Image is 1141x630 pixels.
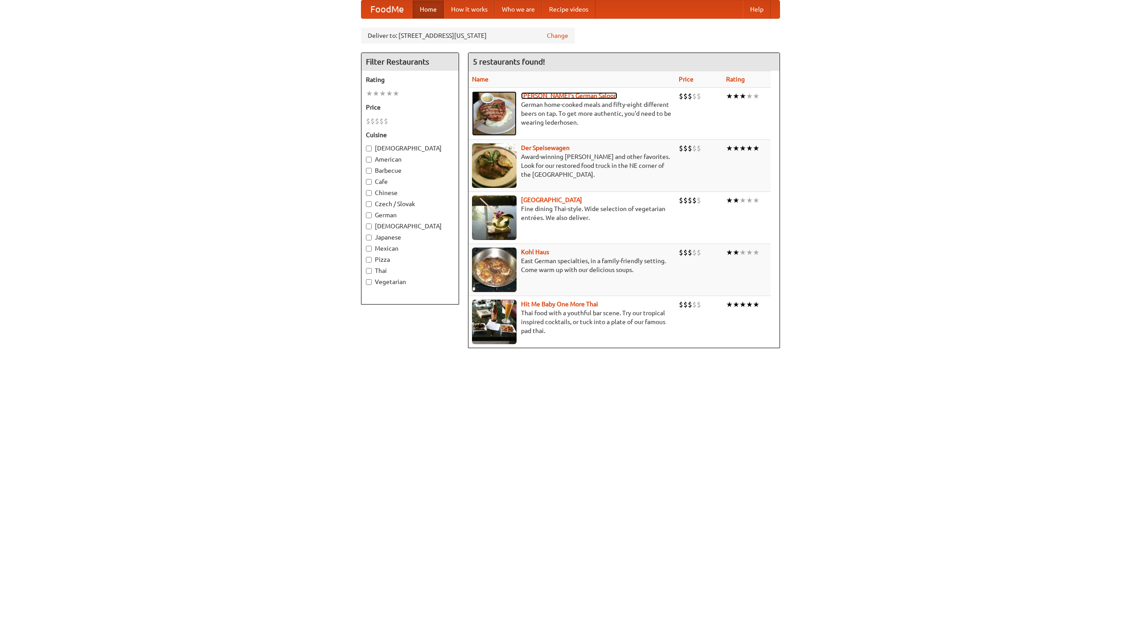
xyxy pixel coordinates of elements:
li: ★ [739,195,746,205]
img: speisewagen.jpg [472,143,517,188]
li: $ [692,300,697,309]
li: $ [679,248,683,257]
li: $ [679,143,683,153]
li: ★ [726,300,733,309]
input: Cafe [366,179,372,185]
li: $ [697,300,701,309]
li: $ [683,300,688,309]
li: $ [688,248,692,257]
li: $ [370,116,375,126]
div: Deliver to: [STREET_ADDRESS][US_STATE] [361,28,575,44]
li: ★ [739,300,746,309]
label: [DEMOGRAPHIC_DATA] [366,144,454,153]
li: ★ [739,143,746,153]
input: Mexican [366,246,372,252]
input: Barbecue [366,168,372,174]
a: Kohl Haus [521,248,549,256]
img: satay.jpg [472,195,517,240]
b: [GEOGRAPHIC_DATA] [521,196,582,203]
input: German [366,212,372,218]
li: $ [379,116,384,126]
li: ★ [726,91,733,101]
li: ★ [726,143,733,153]
label: Czech / Slovak [366,199,454,208]
li: ★ [726,248,733,257]
label: Pizza [366,255,454,264]
li: ★ [739,91,746,101]
li: ★ [753,300,759,309]
li: ★ [753,195,759,205]
li: $ [679,91,683,101]
li: ★ [366,89,373,98]
li: $ [375,116,379,126]
li: ★ [726,195,733,205]
p: Thai food with a youthful bar scene. Try our tropical inspired cocktails, or tuck into a plate of... [472,309,672,335]
a: [PERSON_NAME]'s German Saloon [521,92,617,99]
h5: Cuisine [366,130,454,139]
li: ★ [733,91,739,101]
a: How it works [444,0,495,18]
li: $ [683,195,688,205]
li: $ [679,300,683,309]
label: Barbecue [366,166,454,175]
h5: Rating [366,75,454,84]
h5: Price [366,103,454,112]
li: $ [692,195,697,205]
li: ★ [393,89,399,98]
a: Help [743,0,771,18]
li: $ [692,91,697,101]
li: $ [688,91,692,101]
a: Der Speisewagen [521,144,570,151]
li: ★ [746,248,753,257]
li: $ [697,248,701,257]
a: Change [547,31,568,40]
label: Chinese [366,188,454,197]
li: ★ [733,248,739,257]
li: $ [679,195,683,205]
label: Japanese [366,233,454,242]
a: Hit Me Baby One More Thai [521,301,598,308]
img: kohlhaus.jpg [472,248,517,292]
p: German home-cooked meals and fifty-eight different beers on tap. To get more authentic, you'd nee... [472,100,672,127]
input: [DEMOGRAPHIC_DATA] [366,224,372,229]
li: ★ [733,143,739,153]
li: $ [683,248,688,257]
label: Cafe [366,177,454,186]
img: esthers.jpg [472,91,517,136]
li: $ [688,195,692,205]
li: $ [366,116,370,126]
label: Vegetarian [366,277,454,286]
input: Vegetarian [366,279,372,285]
input: Thai [366,268,372,274]
li: ★ [739,248,746,257]
a: FoodMe [361,0,413,18]
a: Recipe videos [542,0,595,18]
li: ★ [746,91,753,101]
li: ★ [746,143,753,153]
li: $ [688,143,692,153]
li: ★ [386,89,393,98]
li: $ [697,91,701,101]
li: $ [384,116,388,126]
input: Czech / Slovak [366,201,372,207]
li: ★ [746,300,753,309]
a: Who we are [495,0,542,18]
li: ★ [379,89,386,98]
input: Chinese [366,190,372,196]
a: Price [679,76,694,83]
label: Thai [366,266,454,275]
li: ★ [753,248,759,257]
li: $ [697,195,701,205]
li: $ [697,143,701,153]
img: babythai.jpg [472,300,517,344]
li: $ [688,300,692,309]
a: Home [413,0,444,18]
label: Mexican [366,244,454,253]
input: [DEMOGRAPHIC_DATA] [366,146,372,151]
li: ★ [733,300,739,309]
li: $ [692,248,697,257]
